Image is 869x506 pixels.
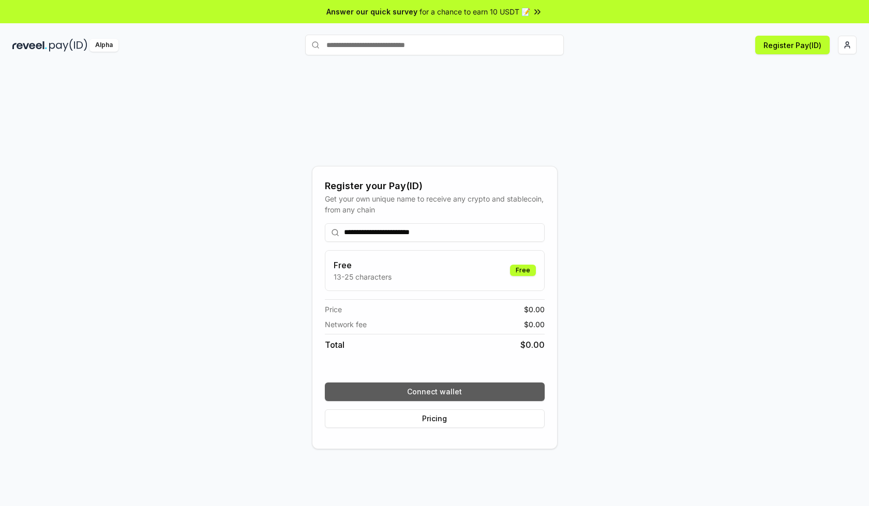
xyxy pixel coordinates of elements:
span: Network fee [325,319,367,330]
p: 13-25 characters [334,271,392,282]
span: Answer our quick survey [326,6,417,17]
span: $ 0.00 [520,339,545,351]
div: Register your Pay(ID) [325,179,545,193]
img: reveel_dark [12,39,47,52]
span: Total [325,339,344,351]
span: Price [325,304,342,315]
img: pay_id [49,39,87,52]
h3: Free [334,259,392,271]
div: Get your own unique name to receive any crypto and stablecoin, from any chain [325,193,545,215]
button: Connect wallet [325,382,545,401]
span: $ 0.00 [524,304,545,315]
div: Alpha [89,39,118,52]
span: for a chance to earn 10 USDT 📝 [419,6,530,17]
button: Pricing [325,409,545,428]
div: Free [510,265,536,276]
span: $ 0.00 [524,319,545,330]
button: Register Pay(ID) [755,36,830,54]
